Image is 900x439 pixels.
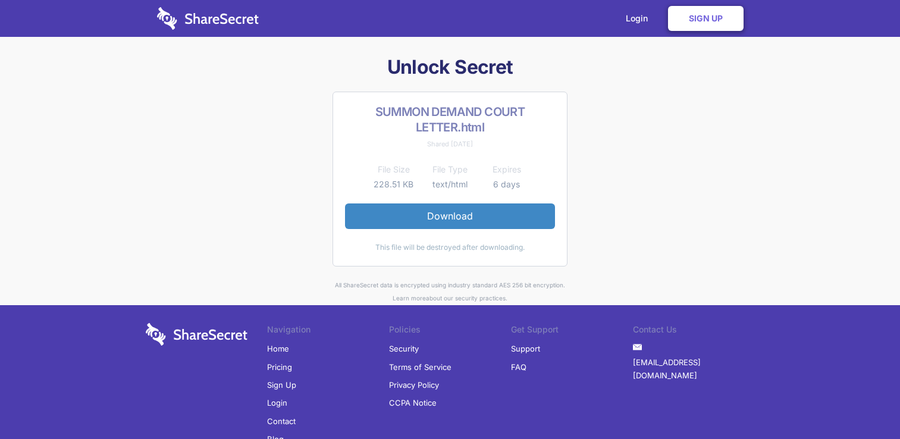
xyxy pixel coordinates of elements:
td: 6 days [478,177,535,192]
li: Get Support [511,323,633,340]
img: logo-wordmark-white-trans-d4663122ce5f474addd5e946df7df03e33cb6a1c49d2221995e7729f52c070b2.svg [157,7,259,30]
div: This file will be destroyed after downloading. [345,241,555,254]
th: Expires [478,162,535,177]
a: FAQ [511,358,526,376]
h1: Unlock Secret [141,55,760,80]
h2: SUMMON DEMAND COURT LETTER.html [345,104,555,135]
a: Security [389,340,419,358]
a: Support [511,340,540,358]
a: Terms of Service [389,358,451,376]
a: CCPA Notice [389,394,437,412]
div: All ShareSecret data is encrypted using industry standard AES 256 bit encryption. about our secur... [141,278,760,305]
a: Privacy Policy [389,376,439,394]
a: Sign Up [267,376,296,394]
img: logo-wordmark-white-trans-d4663122ce5f474addd5e946df7df03e33cb6a1c49d2221995e7729f52c070b2.svg [146,323,247,346]
a: Home [267,340,289,358]
td: 228.51 KB [365,177,422,192]
td: text/html [422,177,478,192]
a: Login [267,394,287,412]
li: Navigation [267,323,389,340]
a: Sign Up [668,6,744,31]
a: Download [345,203,555,228]
a: [EMAIL_ADDRESS][DOMAIN_NAME] [633,353,755,385]
div: Shared [DATE] [345,137,555,150]
th: File Size [365,162,422,177]
a: Contact [267,412,296,430]
li: Policies [389,323,511,340]
li: Contact Us [633,323,755,340]
a: Learn more [393,294,426,302]
a: Pricing [267,358,292,376]
th: File Type [422,162,478,177]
